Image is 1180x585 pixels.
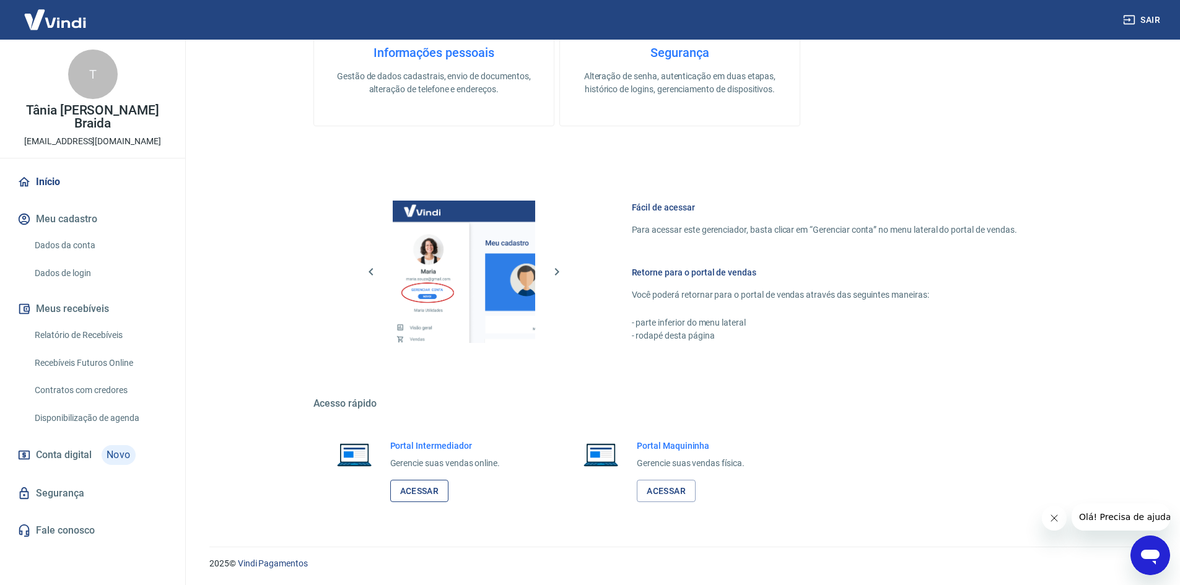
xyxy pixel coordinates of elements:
img: Imagem de um notebook aberto [328,440,380,469]
span: Novo [102,445,136,465]
p: Gestão de dados cadastrais, envio de documentos, alteração de telefone e endereços. [334,70,534,96]
img: Vindi [15,1,95,38]
a: Acessar [637,480,696,503]
a: Dados da conta [30,233,170,258]
a: Recebíveis Futuros Online [30,350,170,376]
h5: Acesso rápido [313,397,1047,410]
p: Você poderá retornar para o portal de vendas através das seguintes maneiras: [632,288,1017,301]
h6: Portal Maquininha [637,440,745,452]
a: Dados de login [30,261,170,286]
p: 2025 © [209,557,1150,570]
a: Relatório de Recebíveis [30,323,170,348]
iframe: Fechar mensagem [1042,506,1067,531]
img: Imagem de um notebook aberto [575,440,627,469]
h4: Informações pessoais [334,45,534,60]
p: - rodapé desta página [632,329,1017,342]
a: Contratos com credores [30,378,170,403]
span: Olá! Precisa de ajuda? [7,9,104,19]
a: Início [15,168,170,196]
h6: Retorne para o portal de vendas [632,266,1017,279]
h6: Portal Intermediador [390,440,500,452]
a: Conta digitalNovo [15,440,170,470]
a: Vindi Pagamentos [238,558,308,568]
h4: Segurança [580,45,780,60]
p: Gerencie suas vendas online. [390,457,500,470]
h6: Fácil de acessar [632,201,1017,214]
a: Fale conosco [15,517,170,544]
p: Gerencie suas vendas física. [637,457,745,470]
button: Meu cadastro [15,206,170,233]
span: Conta digital [36,446,92,464]
p: [EMAIL_ADDRESS][DOMAIN_NAME] [24,135,161,148]
button: Sair [1121,9,1165,32]
p: Para acessar este gerenciador, basta clicar em “Gerenciar conta” no menu lateral do portal de ven... [632,223,1017,236]
a: Acessar [390,480,449,503]
a: Disponibilização de agenda [30,405,170,431]
iframe: Mensagem da empresa [1072,503,1170,531]
button: Meus recebíveis [15,295,170,323]
p: - parte inferior do menu lateral [632,316,1017,329]
img: Imagem da dashboard mostrando o botão de gerenciar conta na sidebar no lado esquerdo [393,201,535,343]
a: Segurança [15,480,170,507]
p: Alteração de senha, autenticação em duas etapas, histórico de logins, gerenciamento de dispositivos. [580,70,780,96]
div: T [68,50,118,99]
iframe: Botão para abrir a janela de mensagens [1130,535,1170,575]
p: Tânia [PERSON_NAME] Braida [10,104,175,130]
